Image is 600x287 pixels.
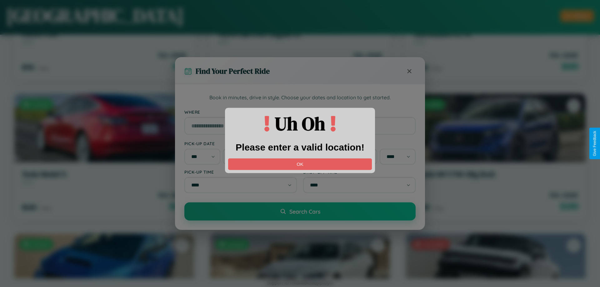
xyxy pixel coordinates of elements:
[289,208,320,215] span: Search Cars
[303,169,416,175] label: Drop-off Time
[184,169,297,175] label: Pick-up Time
[184,141,297,146] label: Pick-up Date
[184,94,416,102] p: Book in minutes, drive in style. Choose your dates and location to get started.
[196,66,270,76] h3: Find Your Perfect Ride
[303,141,416,146] label: Drop-off Date
[184,109,416,115] label: Where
